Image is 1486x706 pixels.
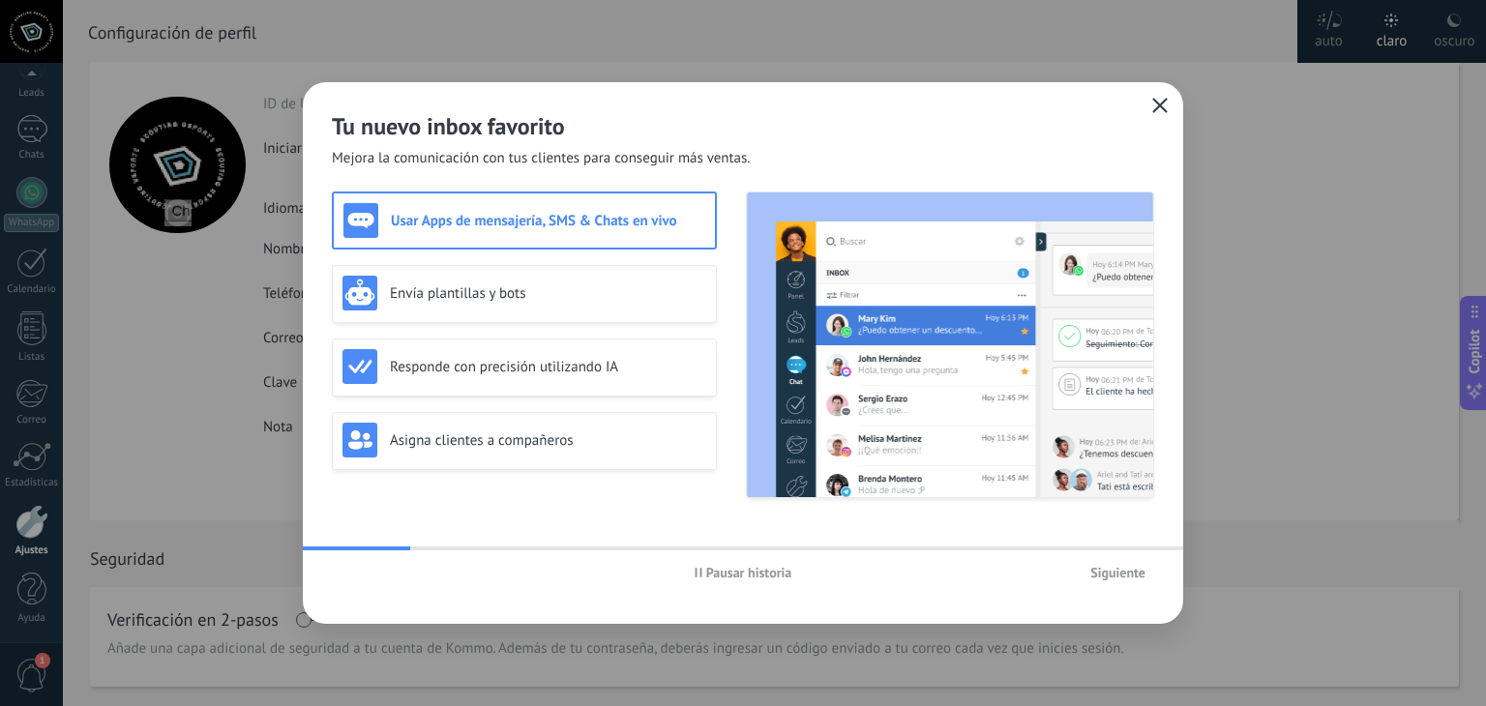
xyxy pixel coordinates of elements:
[1090,566,1145,579] span: Siguiente
[1082,558,1154,587] button: Siguiente
[332,149,751,168] span: Mejora la comunicación con tus clientes para conseguir más ventas.
[390,358,706,376] h3: Responde con precisión utilizando IA
[706,566,792,579] span: Pausar historia
[686,558,801,587] button: Pausar historia
[390,284,706,303] h3: Envía plantillas y bots
[332,111,1154,141] h2: Tu nuevo inbox favorito
[391,212,705,230] h3: Usar Apps de mensajería, SMS & Chats en vivo
[390,431,706,450] h3: Asigna clientes a compañeros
